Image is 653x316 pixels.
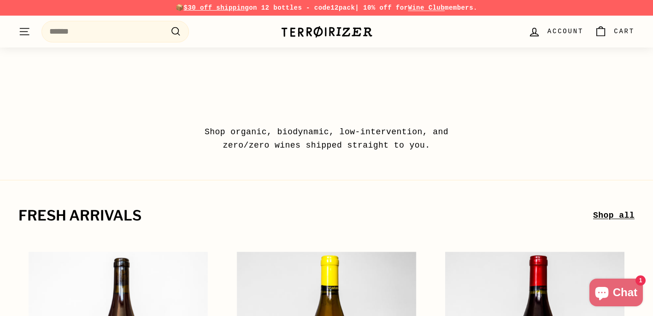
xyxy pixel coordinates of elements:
span: Account [547,26,583,36]
a: Shop all [593,209,635,222]
strong: 12pack [330,4,355,12]
a: Account [523,18,589,45]
span: Cart [614,26,635,36]
p: Shop organic, biodynamic, low-intervention, and zero/zero wines shipped straight to you. [184,125,470,152]
span: $30 off shipping [184,4,249,12]
a: Cart [589,18,640,45]
inbox-online-store-chat: Shopify online store chat [587,279,646,309]
a: Wine Club [408,4,445,12]
p: 📦 on 12 bottles - code | 10% off for members. [18,3,635,13]
h2: fresh arrivals [18,208,593,224]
